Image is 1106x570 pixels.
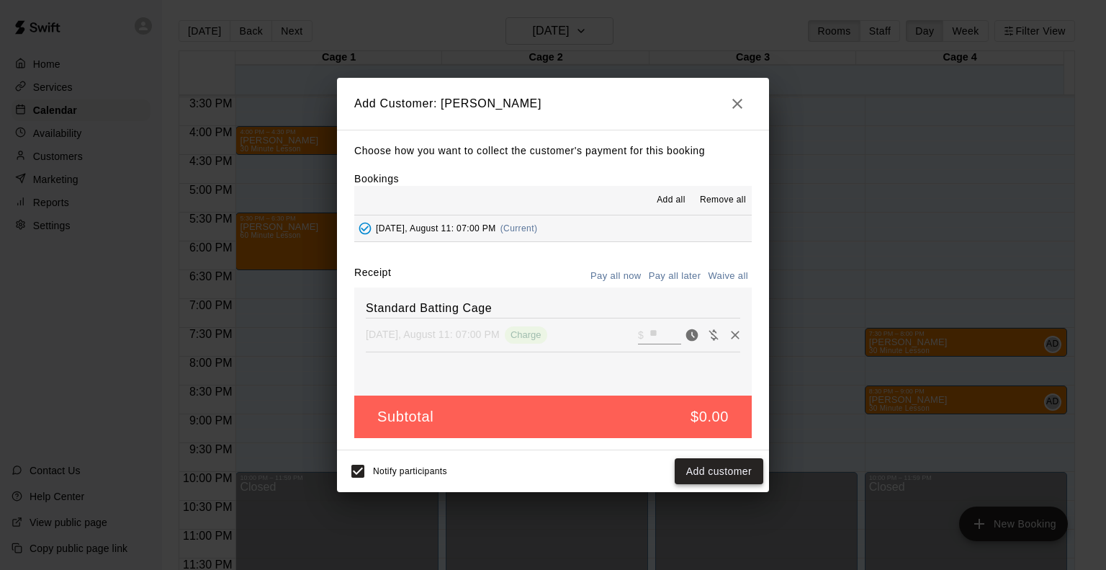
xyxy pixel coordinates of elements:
[366,299,740,318] h6: Standard Batting Cage
[645,265,705,288] button: Pay all later
[648,189,694,212] button: Add all
[366,327,500,342] p: [DATE], August 11: 07:00 PM
[700,193,746,208] span: Remove all
[704,265,752,288] button: Waive all
[675,458,763,485] button: Add customer
[694,189,752,212] button: Remove all
[691,407,729,427] h5: $0.00
[354,142,752,160] p: Choose how you want to collect the customer's payment for this booking
[724,324,746,346] button: Remove
[354,215,752,242] button: Added - Collect Payment[DATE], August 11: 07:00 PM(Current)
[354,218,376,239] button: Added - Collect Payment
[373,466,447,476] span: Notify participants
[354,173,399,184] label: Bookings
[376,223,496,233] span: [DATE], August 11: 07:00 PM
[657,193,685,208] span: Add all
[587,265,645,288] button: Pay all now
[500,223,538,233] span: (Current)
[337,78,769,130] h2: Add Customer: [PERSON_NAME]
[638,328,644,342] p: $
[354,265,391,288] label: Receipt
[377,407,433,427] h5: Subtotal
[681,328,703,340] span: Pay now
[703,328,724,340] span: Waive payment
